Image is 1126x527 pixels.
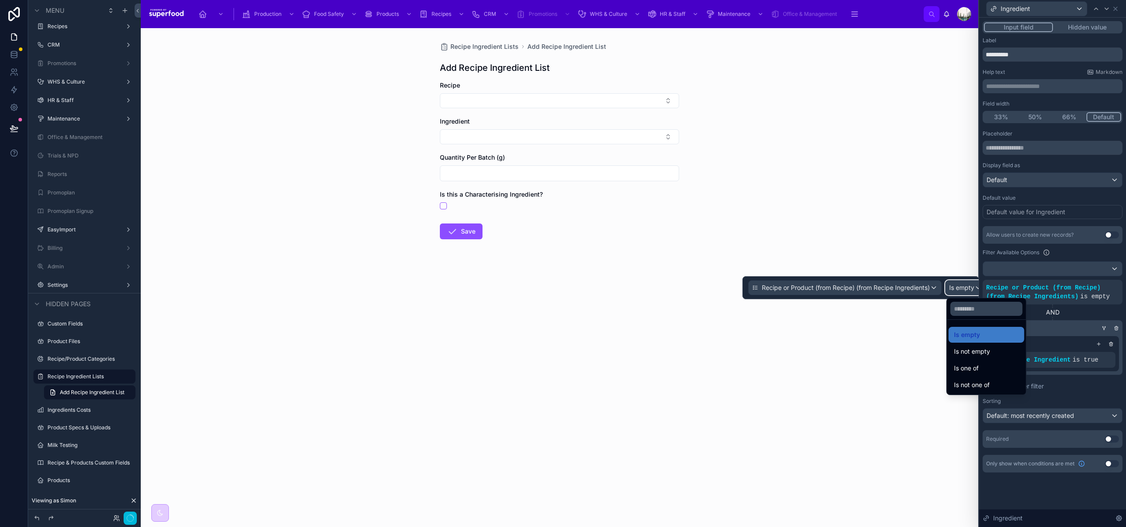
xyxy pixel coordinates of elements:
[48,373,130,380] label: Recipe Ingredient Lists
[48,320,130,327] label: Custom Fields
[983,130,1013,137] label: Placeholder
[983,249,1039,256] label: Filter Available Options
[1086,112,1122,122] button: Default
[514,6,575,22] a: Promotions
[1001,4,1030,13] span: Ingredient
[529,11,557,18] span: Promotions
[983,308,1122,317] div: AND
[299,6,362,22] a: Food Safety
[954,380,990,390] span: Is not one of
[983,408,1122,423] button: Default: most recently created
[48,226,118,233] label: EasyImport
[983,162,1020,169] label: Display field as
[48,355,130,362] label: Recipe/Product Categories
[48,115,118,122] a: Maintenance
[46,300,91,308] span: Hidden pages
[48,424,130,431] label: Product Specs & Uploads
[987,176,1007,184] span: Default
[986,460,1075,467] span: Only show when conditions are met
[986,1,1087,16] button: Ingredient
[983,37,996,44] label: Label
[254,11,281,18] span: Production
[983,79,1122,93] div: scrollable content
[1018,112,1053,122] button: 50%
[48,78,118,85] label: WHS & Culture
[48,406,130,414] label: Ingredients Costs
[983,100,1009,107] label: Field width
[48,477,130,484] a: Products
[60,389,124,396] span: Add Recipe Ingredient List
[440,117,470,125] span: Ingredient
[1053,22,1121,32] button: Hidden value
[645,6,703,22] a: HR & Staff
[983,398,1001,405] label: Sorting
[440,223,483,239] button: Save
[987,412,1074,419] span: Default: most recently created
[440,190,543,198] span: Is this a Characterising Ingredient?
[417,6,469,22] a: Recipes
[954,346,990,357] span: Is not empty
[48,189,130,196] label: Promoplan
[440,42,519,51] a: Recipe Ingredient Lists
[450,42,519,51] span: Recipe Ingredient Lists
[703,6,768,22] a: Maintenance
[48,23,118,30] label: Recipes
[987,208,1065,216] div: Default value for Ingredient
[993,356,1071,363] span: Sub-Recipe Ingredient
[983,194,1016,201] label: Default value
[1087,69,1122,76] a: Markdown
[48,152,130,159] label: Trials & NPD
[768,6,843,22] a: Office & Management
[48,282,118,289] label: Settings
[983,378,1122,394] button: Add another filter
[983,69,1005,76] label: Help text
[48,442,130,449] a: Milk Testing
[48,459,130,466] label: Recipe & Products Custom Fields
[362,6,417,22] a: Products
[48,97,118,104] label: HR & Staff
[314,11,344,18] span: Food Safety
[48,245,118,252] label: Billing
[1080,293,1110,300] span: is empty
[484,11,496,18] span: CRM
[993,514,1023,523] span: Ingredient
[1052,112,1086,122] button: 66%
[48,60,118,67] label: Promotions
[986,436,1009,443] div: Required
[440,62,550,74] h1: Add Recipe Ingredient List
[1072,356,1098,363] span: is true
[440,93,679,108] button: Select Button
[718,11,750,18] span: Maintenance
[986,231,1074,238] div: Allow users to create new records?
[48,134,130,141] label: Office & Management
[377,11,399,18] span: Products
[986,284,1100,300] span: Recipe or Product (from Recipe) (from Recipe Ingredients)
[32,497,76,504] span: Viewing as Simon
[46,6,64,15] span: Menu
[192,4,924,24] div: scrollable content
[984,22,1053,32] button: Input field
[660,11,685,18] span: HR & Staff
[48,208,130,215] label: Promoplan Signup
[239,6,299,22] a: Production
[1096,69,1122,76] span: Markdown
[48,41,118,48] label: CRM
[527,42,606,51] span: Add Recipe Ingredient List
